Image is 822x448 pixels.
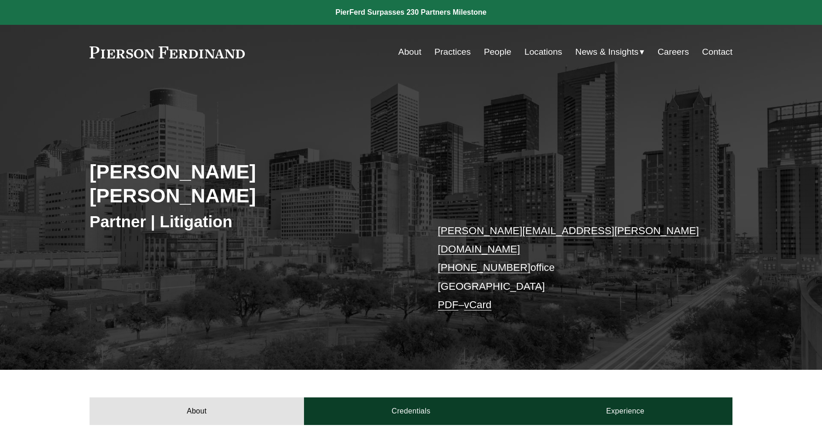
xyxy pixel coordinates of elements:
p: office [GEOGRAPHIC_DATA] – [438,222,705,315]
a: About [398,43,421,61]
a: [PHONE_NUMBER] [438,262,530,273]
h2: [PERSON_NAME] [PERSON_NAME] [90,160,411,208]
a: Contact [702,43,732,61]
a: [PERSON_NAME][EMAIL_ADDRESS][PERSON_NAME][DOMAIN_NAME] [438,225,699,255]
a: vCard [464,299,492,310]
a: Experience [518,397,732,425]
a: Practices [434,43,471,61]
a: Credentials [304,397,518,425]
span: News & Insights [575,44,639,60]
a: PDF [438,299,458,310]
a: Careers [658,43,689,61]
h3: Partner | Litigation [90,212,411,232]
a: About [90,397,304,425]
a: People [484,43,512,61]
a: Locations [524,43,562,61]
a: folder dropdown [575,43,645,61]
